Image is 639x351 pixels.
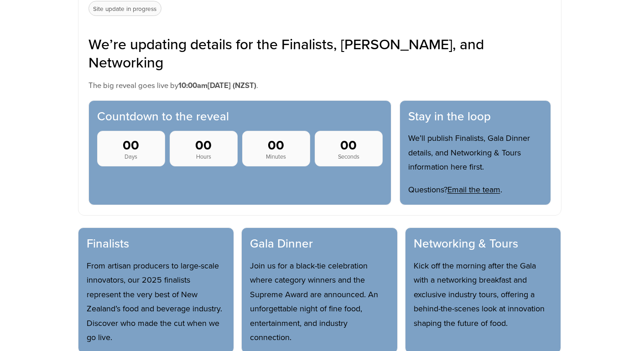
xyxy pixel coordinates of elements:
p: Questions? . [408,182,542,197]
strong: 10:00am[DATE] (NZST) [178,80,256,91]
span: Seconds [320,153,378,160]
div: Countdown and updates [88,100,551,206]
p: Join us for a black-tie celebration where category winners and the Supreme Award are announced. A... [250,258,389,345]
h2: We’re updating details for the Finalists, [PERSON_NAME], and Networking [88,35,551,71]
p: Kick off the morning after the Gala with a networking breakfast and exclusive industry tours, off... [414,258,553,330]
span: Hours [175,153,233,160]
span: Days [102,153,160,160]
p: Site update in progress [88,1,161,16]
strong: 00 [247,138,305,153]
h3: Finalists [87,236,226,251]
a: Email the team [447,184,500,195]
strong: 00 [175,138,233,153]
h3: Countdown to the reveal [97,109,383,124]
p: From artisan producers to large-scale innovators, our 2025 finalists represent the very best of N... [87,258,226,345]
h3: Stay in the loop [408,109,542,124]
strong: 00 [320,138,378,153]
strong: 00 [102,138,160,153]
h3: Networking & Tours [414,236,553,251]
p: We’ll publish Finalists, Gala Dinner details, and Networking & Tours information here first. [408,131,542,174]
h3: Gala Dinner [250,236,389,251]
span: Minutes [247,153,305,160]
p: The big reveal goes live by . [88,78,551,92]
